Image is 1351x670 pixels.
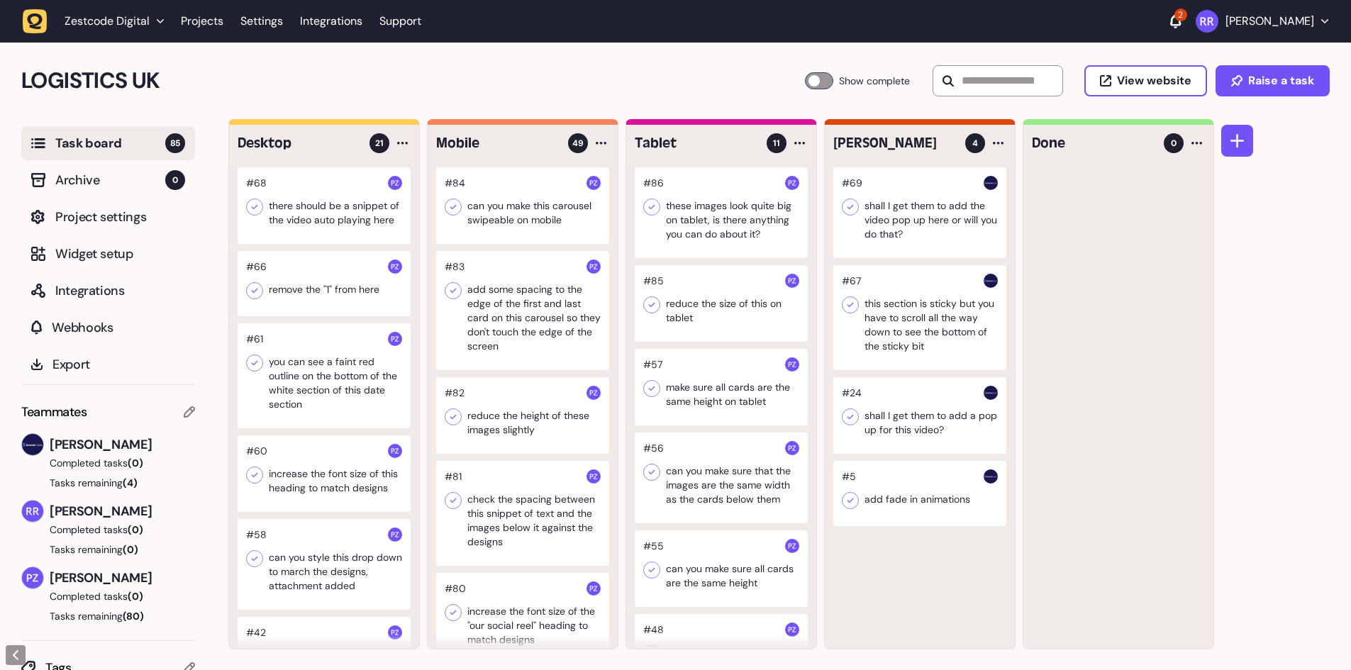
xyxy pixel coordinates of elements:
img: Paris Zisis [586,259,601,274]
button: Tasks remaining(0) [21,542,195,557]
span: Zestcode Digital [65,14,150,28]
span: Widget setup [55,244,185,264]
img: Harry Robinson [984,274,998,288]
img: Paris Zisis [388,444,402,458]
span: Webhooks [52,318,185,337]
span: 0 [1171,137,1177,150]
a: Support [379,14,421,28]
span: [PERSON_NAME] [50,501,195,521]
button: Tasks remaining(4) [21,476,195,490]
span: 49 [572,137,584,150]
img: Paris Zisis [785,441,799,455]
h4: Done [1032,133,1154,153]
img: Riki-leigh Robinson [22,501,43,522]
img: Paris Zisis [388,332,402,346]
span: (80) [123,610,144,622]
h4: Desktop [238,133,360,153]
img: Paris Zisis [586,581,601,596]
span: (0) [128,590,143,603]
span: Archive [55,170,165,190]
button: View website [1084,65,1207,96]
button: Widget setup [21,237,195,271]
img: Paris Zisis [785,622,799,637]
span: Project settings [55,207,185,227]
span: Teammates [21,402,87,422]
span: (0) [128,457,143,469]
div: 2 [1174,9,1187,21]
img: Harry Robinson [984,386,998,400]
span: [PERSON_NAME] [50,435,195,454]
button: Raise a task [1216,65,1330,96]
img: Paris Zisis [785,539,799,553]
button: Zestcode Digital [23,9,172,34]
button: Project settings [21,200,195,234]
button: Completed tasks(0) [21,523,184,537]
button: [PERSON_NAME] [1196,10,1328,33]
span: Task board [55,133,165,153]
span: Show complete [839,72,910,89]
h4: Tablet [635,133,757,153]
button: Task board85 [21,126,195,160]
img: Harry Robinson [22,434,43,455]
a: Settings [240,9,283,34]
span: 11 [773,137,780,150]
span: Export [52,354,185,374]
h4: Harry [833,133,955,153]
img: Harry Robinson [984,469,998,484]
button: Integrations [21,274,195,308]
span: (4) [123,476,138,489]
span: [PERSON_NAME] [50,568,195,588]
span: (0) [123,543,138,556]
button: Archive0 [21,163,195,197]
img: Paris Zisis [388,625,402,640]
p: [PERSON_NAME] [1225,14,1314,28]
span: Raise a task [1248,75,1314,86]
span: View website [1117,75,1191,86]
img: Paris Zisis [586,469,601,484]
img: Paris Zisis [388,259,402,274]
img: Paris Zisis [22,567,43,588]
img: Paris Zisis [586,176,601,190]
span: 0 [165,170,185,190]
span: (0) [128,523,143,536]
button: Tasks remaining(80) [21,609,195,623]
button: Completed tasks(0) [21,456,184,470]
span: 4 [972,137,978,150]
img: Paris Zisis [785,176,799,190]
img: Paris Zisis [785,274,799,288]
img: Paris Zisis [388,176,402,190]
button: Webhooks [21,311,195,345]
a: Integrations [300,9,362,34]
img: Paris Zisis [785,357,799,372]
button: Export [21,347,195,381]
h4: Mobile [436,133,558,153]
img: Paris Zisis [388,527,402,542]
a: Projects [181,9,223,34]
img: Riki-leigh Robinson [1196,10,1218,33]
img: Paris Zisis [586,386,601,400]
img: Harry Robinson [984,176,998,190]
button: Completed tasks(0) [21,589,184,603]
span: Integrations [55,281,185,301]
span: 21 [375,137,384,150]
span: 85 [165,133,185,153]
h2: LOGISTICS UK [21,64,805,98]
